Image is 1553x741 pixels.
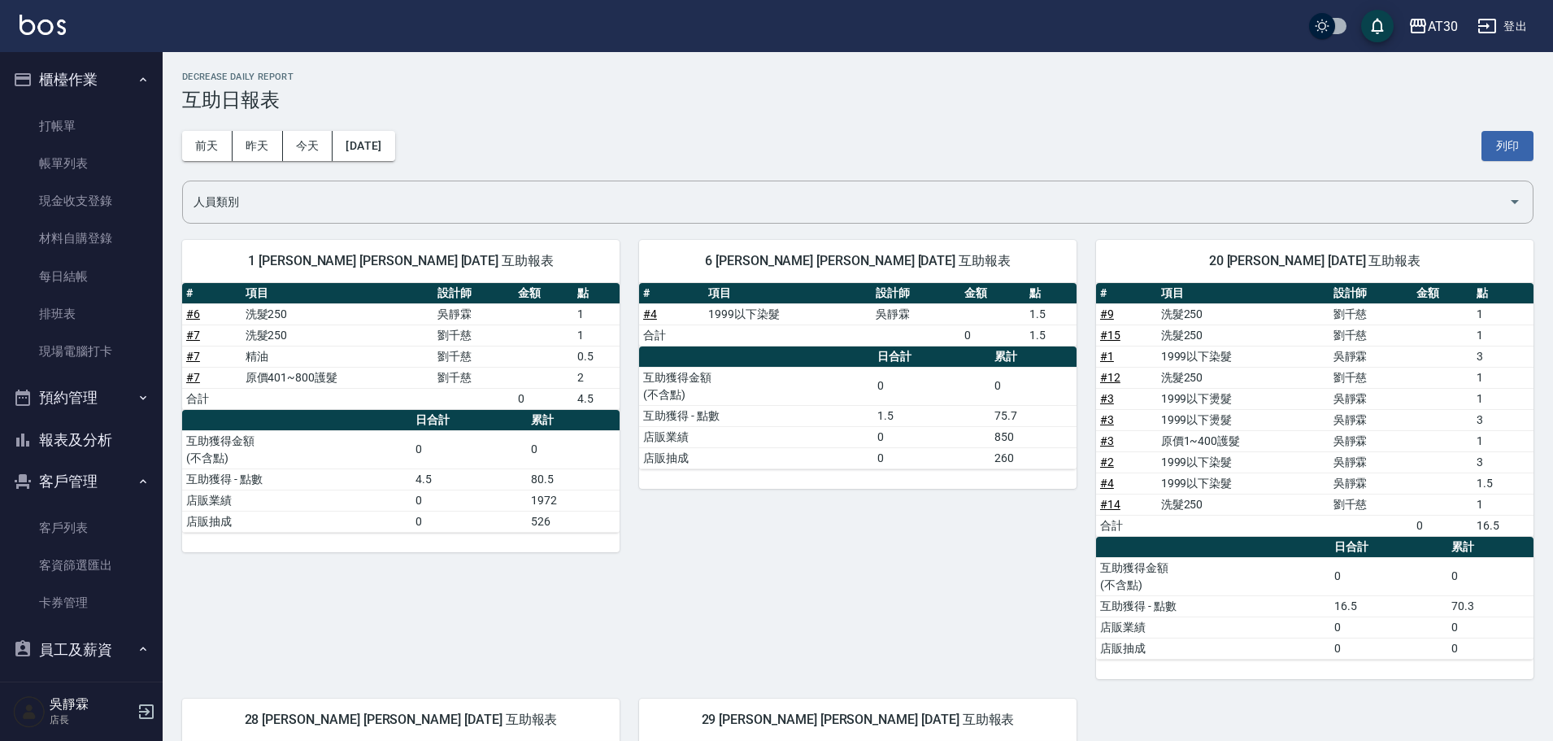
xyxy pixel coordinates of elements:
td: 吳靜霖 [1329,473,1412,494]
th: 項目 [1157,283,1329,304]
td: 0 [1330,638,1447,659]
a: #6 [186,307,200,320]
span: 29 [PERSON_NAME] [PERSON_NAME] [DATE] 互助報表 [659,712,1057,728]
th: 累計 [990,347,1077,368]
input: 人員名稱 [189,188,1502,216]
th: 點 [1025,283,1077,304]
div: AT30 [1428,16,1458,37]
td: 1 [1473,388,1533,409]
button: 預約管理 [7,377,156,419]
td: 0 [960,325,1025,346]
a: 材料自購登錄 [7,220,156,257]
td: 0 [1447,638,1533,659]
td: 1 [1473,367,1533,388]
td: 店販抽成 [182,511,411,532]
td: 0 [1412,515,1473,536]
button: 今天 [283,131,333,161]
a: #15 [1100,329,1120,342]
button: Open [1502,189,1528,215]
h3: 互助日報表 [182,89,1533,111]
th: # [1096,283,1157,304]
td: 3 [1473,451,1533,473]
td: 1.5 [1025,303,1077,325]
th: 累計 [527,410,620,431]
td: 互助獲得金額 (不含點) [1096,557,1330,595]
table: a dense table [1096,283,1533,537]
td: 互助獲得 - 點數 [182,469,411,490]
a: 客資篩選匯出 [7,547,156,584]
td: 3 [1473,346,1533,367]
td: 1999以下染髮 [704,303,872,325]
td: 80.5 [527,469,620,490]
a: #7 [186,371,200,384]
td: 洗髮250 [241,303,433,325]
a: 排班表 [7,295,156,333]
a: #4 [643,307,657,320]
td: 互助獲得 - 點數 [1096,595,1330,617]
td: 合計 [1096,515,1157,536]
td: 0 [411,490,526,511]
td: 0 [1330,617,1447,638]
a: 卡券管理 [7,584,156,621]
td: 0 [1330,557,1447,595]
td: 0.5 [573,346,620,367]
a: #1 [1100,350,1114,363]
td: 1999以下染髮 [1157,451,1329,473]
td: 合計 [182,388,241,409]
td: 850 [990,426,1077,447]
td: 0 [1447,557,1533,595]
td: 吳靜霖 [872,303,960,325]
a: 現場電腦打卡 [7,333,156,370]
td: 1972 [527,490,620,511]
td: 1.5 [873,405,990,426]
table: a dense table [182,283,620,410]
td: 吳靜霖 [1329,346,1412,367]
td: 0 [1447,617,1533,638]
td: 70.3 [1447,595,1533,617]
th: 點 [1473,283,1533,304]
th: 項目 [241,283,433,304]
a: #7 [186,350,200,363]
a: 打帳單 [7,107,156,145]
button: 員工及薪資 [7,629,156,671]
button: 登出 [1471,11,1533,41]
td: 0 [411,430,526,469]
a: 員工列表 [7,677,156,714]
a: #9 [1100,307,1114,320]
span: 28 [PERSON_NAME] [PERSON_NAME] [DATE] 互助報表 [202,712,600,728]
td: 吳靜霖 [1329,409,1412,430]
td: 1 [1473,430,1533,451]
table: a dense table [639,347,1077,469]
button: 昨天 [233,131,283,161]
td: 260 [990,447,1077,469]
td: 店販抽成 [639,447,873,469]
td: 原價401~800護髮 [241,367,433,388]
td: 2 [573,367,620,388]
th: 金額 [960,283,1025,304]
th: 項目 [704,283,872,304]
td: 75.7 [990,405,1077,426]
td: 店販抽成 [1096,638,1330,659]
table: a dense table [639,283,1077,347]
a: #3 [1100,413,1114,426]
td: 0 [873,367,990,405]
td: 劉千慈 [433,367,514,388]
td: 0 [873,426,990,447]
td: 1 [573,303,620,325]
td: 店販業績 [639,426,873,447]
a: 客戶列表 [7,509,156,547]
td: 互助獲得金額 (不含點) [182,430,411,469]
td: 1 [1473,494,1533,515]
td: 吳靜霖 [1329,430,1412,451]
button: 前天 [182,131,233,161]
td: 互助獲得金額 (不含點) [639,367,873,405]
td: 劉千慈 [433,346,514,367]
td: 3 [1473,409,1533,430]
td: 1.5 [1473,473,1533,494]
th: # [182,283,241,304]
th: 日合計 [411,410,526,431]
th: 設計師 [433,283,514,304]
td: 劉千慈 [1329,367,1412,388]
a: #4 [1100,477,1114,490]
td: 互助獲得 - 點數 [639,405,873,426]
